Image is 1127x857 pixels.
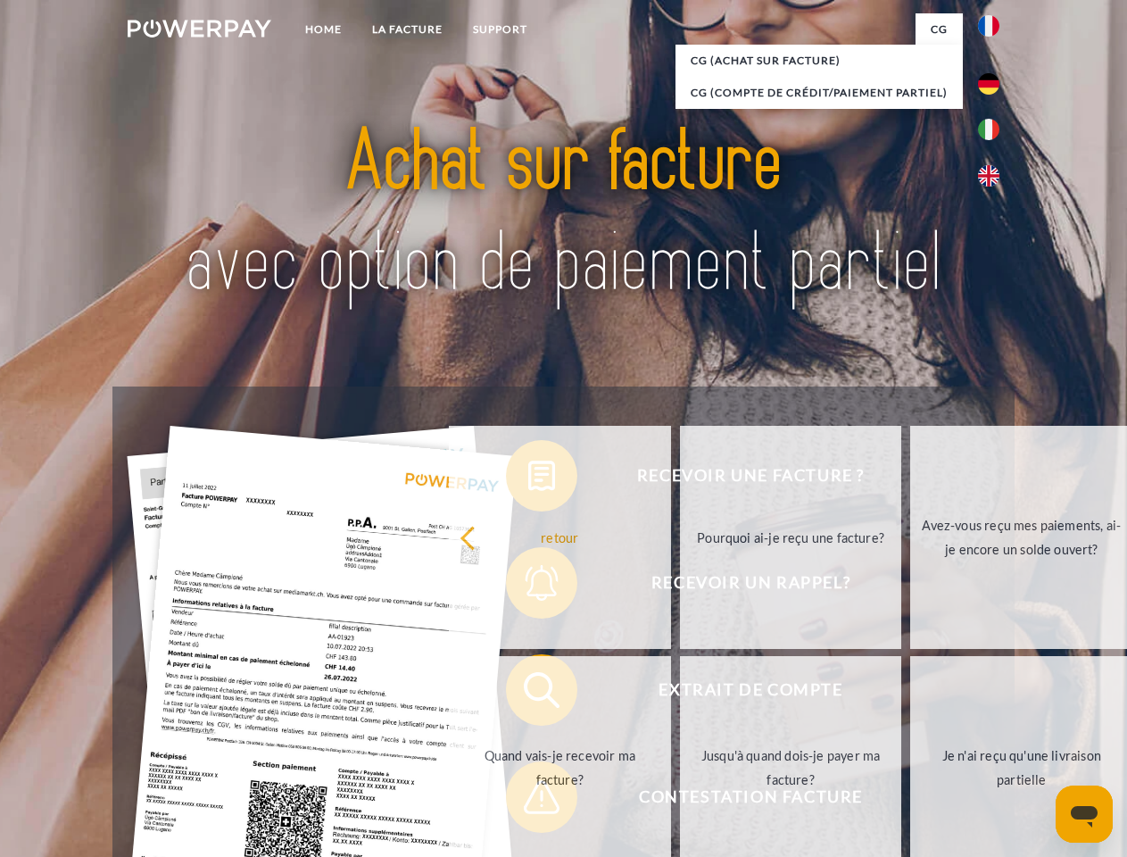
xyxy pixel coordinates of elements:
iframe: Bouton de lancement de la fenêtre de messagerie [1056,786,1113,843]
img: title-powerpay_fr.svg [170,86,957,342]
div: Jusqu'à quand dois-je payer ma facture? [691,744,891,792]
img: en [978,165,999,187]
div: Je n'ai reçu qu'une livraison partielle [921,744,1122,792]
img: fr [978,15,999,37]
a: Home [290,13,357,46]
a: CG (Compte de crédit/paiement partiel) [675,77,963,109]
a: CG (achat sur facture) [675,45,963,77]
a: LA FACTURE [357,13,458,46]
div: Quand vais-je recevoir ma facture? [460,744,660,792]
div: Avez-vous reçu mes paiements, ai-je encore un solde ouvert? [921,513,1122,562]
a: CG [916,13,963,46]
a: Support [458,13,543,46]
img: it [978,119,999,140]
img: de [978,73,999,95]
div: Pourquoi ai-je reçu une facture? [691,525,891,549]
div: retour [460,525,660,549]
img: logo-powerpay-white.svg [128,20,271,37]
